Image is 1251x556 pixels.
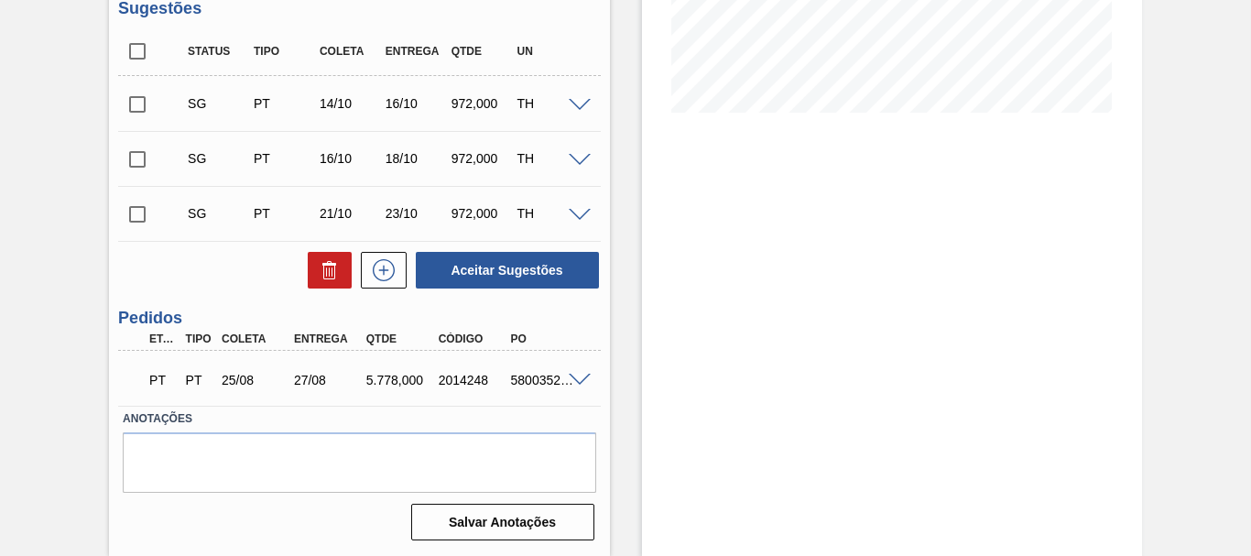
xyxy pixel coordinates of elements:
div: Pedido de Transferência [181,373,216,387]
div: Nova sugestão [352,252,407,289]
div: Tipo [249,45,320,58]
div: 16/10/2025 [315,151,386,166]
div: Status [183,45,254,58]
div: Tipo [181,333,216,345]
button: Aceitar Sugestões [416,252,599,289]
div: 21/10/2025 [315,206,386,221]
div: 14/10/2025 [315,96,386,111]
div: Excluir Sugestões [299,252,352,289]
div: Aceitar Sugestões [407,250,601,290]
div: Sugestão Criada [183,96,254,111]
div: TH [513,96,583,111]
label: Anotações [123,406,595,432]
div: 25/08/2025 [217,373,295,387]
div: TH [513,151,583,166]
div: 23/10/2025 [381,206,451,221]
div: Qtde [362,333,440,345]
div: TH [513,206,583,221]
button: Salvar Anotações [411,504,594,540]
div: Entrega [381,45,451,58]
div: 972,000 [447,151,517,166]
div: Código [434,333,512,345]
div: PO [506,333,584,345]
div: 18/10/2025 [381,151,451,166]
div: Etapa [145,333,179,345]
div: UN [513,45,583,58]
div: Sugestão Criada [183,151,254,166]
div: 5800352700 [506,373,584,387]
div: Entrega [289,333,367,345]
div: Sugestão Criada [183,206,254,221]
div: Pedido de Transferência [249,96,320,111]
div: 16/10/2025 [381,96,451,111]
div: Coleta [217,333,295,345]
div: 5.778,000 [362,373,440,387]
div: 972,000 [447,96,517,111]
p: PT [149,373,175,387]
h3: Pedidos [118,309,600,328]
div: Coleta [315,45,386,58]
div: Pedido em Trânsito [145,360,179,400]
div: 2014248 [434,373,512,387]
div: Pedido de Transferência [249,206,320,221]
div: Qtde [447,45,517,58]
div: 27/08/2025 [289,373,367,387]
div: 972,000 [447,206,517,221]
div: Pedido de Transferência [249,151,320,166]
